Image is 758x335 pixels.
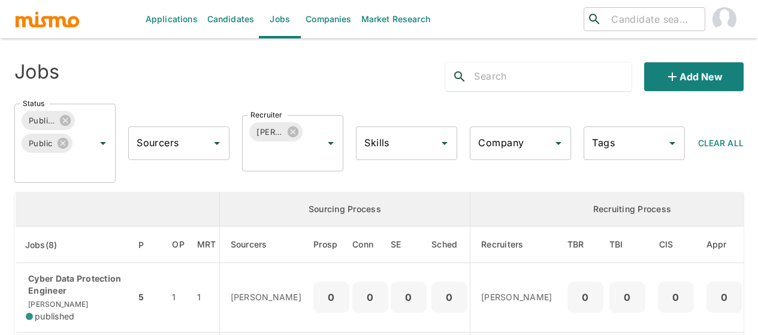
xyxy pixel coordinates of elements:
span: Published [22,114,62,128]
button: Open [209,135,225,152]
p: 0 [614,289,641,306]
p: 0 [436,289,463,306]
th: Prospects [313,227,352,263]
button: Open [436,135,453,152]
th: To Be Interviewed [606,227,648,263]
span: [PERSON_NAME] [26,300,88,309]
p: 0 [318,289,345,306]
th: Market Research Total [194,227,219,263]
p: 0 [357,289,383,306]
th: Connections [352,227,388,263]
th: Sched [429,227,470,263]
button: Open [95,135,111,152]
span: Jobs(8) [25,238,73,252]
div: [PERSON_NAME] [249,122,303,141]
span: Clear All [698,138,744,148]
th: Priority [135,227,162,263]
label: Status [23,98,44,108]
input: Candidate search [606,11,700,28]
td: 5 [135,263,162,333]
th: To Be Reviewed [564,227,606,263]
p: [PERSON_NAME] [231,291,304,303]
div: Public [22,134,73,153]
p: 0 [663,289,689,306]
td: 1 [162,263,194,333]
img: Maia Reyes [712,7,736,31]
th: Open Positions [162,227,194,263]
p: 0 [395,289,422,306]
p: 0 [711,289,738,306]
div: Published [22,111,75,130]
td: 1 [194,263,219,333]
p: Cyber Data Protection Engineer [26,273,126,297]
label: Recruiter [250,110,282,120]
h4: Jobs [14,60,59,84]
span: P [138,238,159,252]
th: Approved [703,227,745,263]
img: logo [14,10,80,28]
span: Public [22,137,60,150]
p: 0 [572,289,599,306]
th: Sourcers [219,227,313,263]
p: [PERSON_NAME] [481,291,555,303]
th: Recruiters [470,227,564,263]
input: Search [474,67,632,86]
button: Open [322,135,339,152]
button: Open [664,135,681,152]
th: Sent Emails [388,227,429,263]
button: Add new [644,62,744,91]
span: published [35,310,74,322]
th: Sourcing Process [219,192,470,227]
span: [PERSON_NAME] [249,125,290,139]
button: search [445,62,474,91]
th: Client Interview Scheduled [648,227,703,263]
button: Open [550,135,567,152]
